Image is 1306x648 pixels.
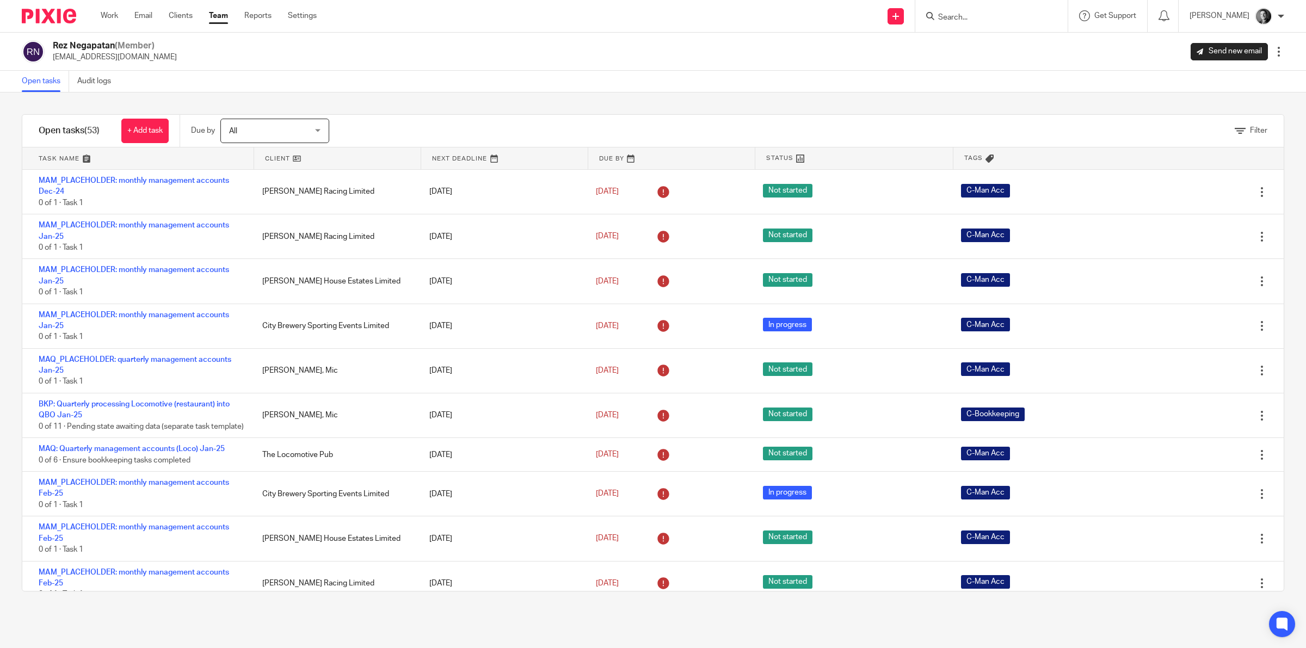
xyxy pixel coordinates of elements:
[596,188,619,195] span: [DATE]
[763,362,812,376] span: Not started
[39,221,229,240] a: MAM_PLACEHOLDER: monthly management accounts Jan-25
[244,10,272,21] a: Reports
[39,125,100,137] h1: Open tasks
[84,126,100,135] span: (53)
[251,572,418,594] div: [PERSON_NAME] Racing Limited
[288,10,317,21] a: Settings
[418,360,586,381] div: [DATE]
[101,10,118,21] a: Work
[418,315,586,337] div: [DATE]
[596,535,619,542] span: [DATE]
[418,270,586,292] div: [DATE]
[169,10,193,21] a: Clients
[39,288,83,296] span: 0 of 1 · Task 1
[53,40,177,52] h2: Rez Negapatan
[937,13,1035,23] input: Search
[191,125,215,136] p: Due by
[763,318,812,331] span: In progress
[961,229,1010,242] span: C-Man Acc
[763,447,812,460] span: Not started
[961,318,1010,331] span: C-Man Acc
[39,501,83,509] span: 0 of 1 · Task 1
[961,486,1010,499] span: C-Man Acc
[39,244,83,251] span: 0 of 1 · Task 1
[39,546,83,553] span: 0 of 1 · Task 1
[596,367,619,374] span: [DATE]
[766,153,793,163] span: Status
[39,456,190,464] span: 0 of 6 · Ensure bookkeeping tasks completed
[229,127,237,135] span: All
[39,445,225,453] a: MAQ: Quarterly management accounts (Loco) Jan-25
[418,226,586,248] div: [DATE]
[418,444,586,466] div: [DATE]
[77,71,119,92] a: Audit logs
[1191,43,1268,60] a: Send new email
[763,575,812,589] span: Not started
[763,408,812,421] span: Not started
[39,334,83,341] span: 0 of 1 · Task 1
[961,273,1010,287] span: C-Man Acc
[39,479,229,497] a: MAM_PLACEHOLDER: monthly management accounts Feb-25
[115,41,155,50] span: (Member)
[961,362,1010,376] span: C-Man Acc
[39,177,229,195] a: MAM_PLACEHOLDER: monthly management accounts Dec-24
[596,490,619,498] span: [DATE]
[251,360,418,381] div: [PERSON_NAME], Mic
[961,447,1010,460] span: C-Man Acc
[763,229,812,242] span: Not started
[251,483,418,505] div: City Brewery Sporting Events Limited
[961,530,1010,544] span: C-Man Acc
[39,590,83,598] span: 0 of 1 · Task 1
[1190,10,1249,21] p: [PERSON_NAME]
[39,569,229,587] a: MAM_PLACEHOLDER: monthly management accounts Feb-25
[596,322,619,330] span: [DATE]
[22,9,76,23] img: Pixie
[961,184,1010,198] span: C-Man Acc
[596,277,619,285] span: [DATE]
[1250,127,1267,134] span: Filter
[1094,12,1136,20] span: Get Support
[251,315,418,337] div: City Brewery Sporting Events Limited
[39,423,244,430] span: 0 of 11 · Pending state awaiting data (separate task template)
[39,266,229,285] a: MAM_PLACEHOLDER: monthly management accounts Jan-25
[418,572,586,594] div: [DATE]
[596,450,619,458] span: [DATE]
[418,181,586,202] div: [DATE]
[596,579,619,587] span: [DATE]
[596,411,619,419] span: [DATE]
[596,233,619,240] span: [DATE]
[964,153,983,163] span: Tags
[763,184,812,198] span: Not started
[251,270,418,292] div: [PERSON_NAME] House Estates Limited
[1255,8,1272,25] img: DSC_9061-3.jpg
[763,273,812,287] span: Not started
[121,119,169,143] a: + Add task
[22,40,45,63] img: svg%3E
[763,530,812,544] span: Not started
[961,408,1025,421] span: C-Bookkeeping
[39,311,229,330] a: MAM_PLACEHOLDER: monthly management accounts Jan-25
[209,10,228,21] a: Team
[39,356,231,374] a: MAQ_PLACEHOLDER: quarterly management accounts Jan-25
[39,378,83,386] span: 0 of 1 · Task 1
[251,404,418,426] div: [PERSON_NAME], Mic
[39,400,230,419] a: BKP: Quarterly processing Locomotive (restaurant) into QBO Jan-25
[251,181,418,202] div: [PERSON_NAME] Racing Limited
[418,404,586,426] div: [DATE]
[251,528,418,550] div: [PERSON_NAME] House Estates Limited
[39,199,83,207] span: 0 of 1 · Task 1
[251,226,418,248] div: [PERSON_NAME] Racing Limited
[418,483,586,505] div: [DATE]
[134,10,152,21] a: Email
[53,52,177,63] p: [EMAIL_ADDRESS][DOMAIN_NAME]
[251,444,418,466] div: The Locomotive Pub
[22,71,69,92] a: Open tasks
[763,486,812,499] span: In progress
[961,575,1010,589] span: C-Man Acc
[418,528,586,550] div: [DATE]
[39,523,229,542] a: MAM_PLACEHOLDER: monthly management accounts Feb-25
